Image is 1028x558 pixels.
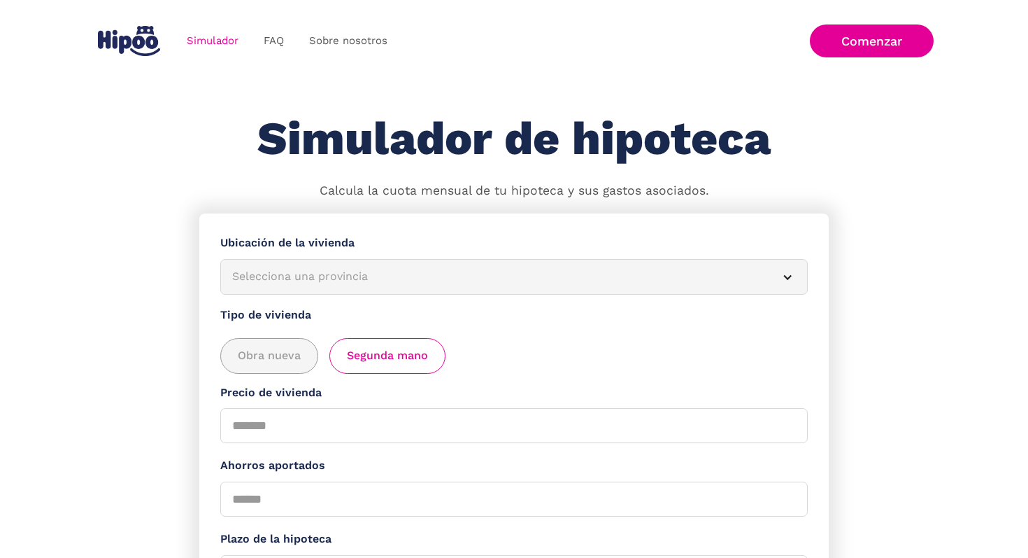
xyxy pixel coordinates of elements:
[232,268,762,286] div: Selecciona una provincia
[220,235,808,252] label: Ubicación de la vivienda
[251,27,297,55] a: FAQ
[220,384,808,402] label: Precio de vivienda
[238,347,301,365] span: Obra nueva
[320,182,709,200] p: Calcula la cuota mensual de tu hipoteca y sus gastos asociados.
[220,259,808,295] article: Selecciona una provincia
[297,27,400,55] a: Sobre nosotros
[810,25,934,57] a: Comenzar
[220,457,808,475] label: Ahorros aportados
[174,27,251,55] a: Simulador
[220,338,808,374] div: add_description_here
[94,20,163,62] a: home
[347,347,428,365] span: Segunda mano
[257,113,771,165] h1: Simulador de hipoteca
[220,307,808,324] label: Tipo de vivienda
[220,531,808,548] label: Plazo de la hipoteca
